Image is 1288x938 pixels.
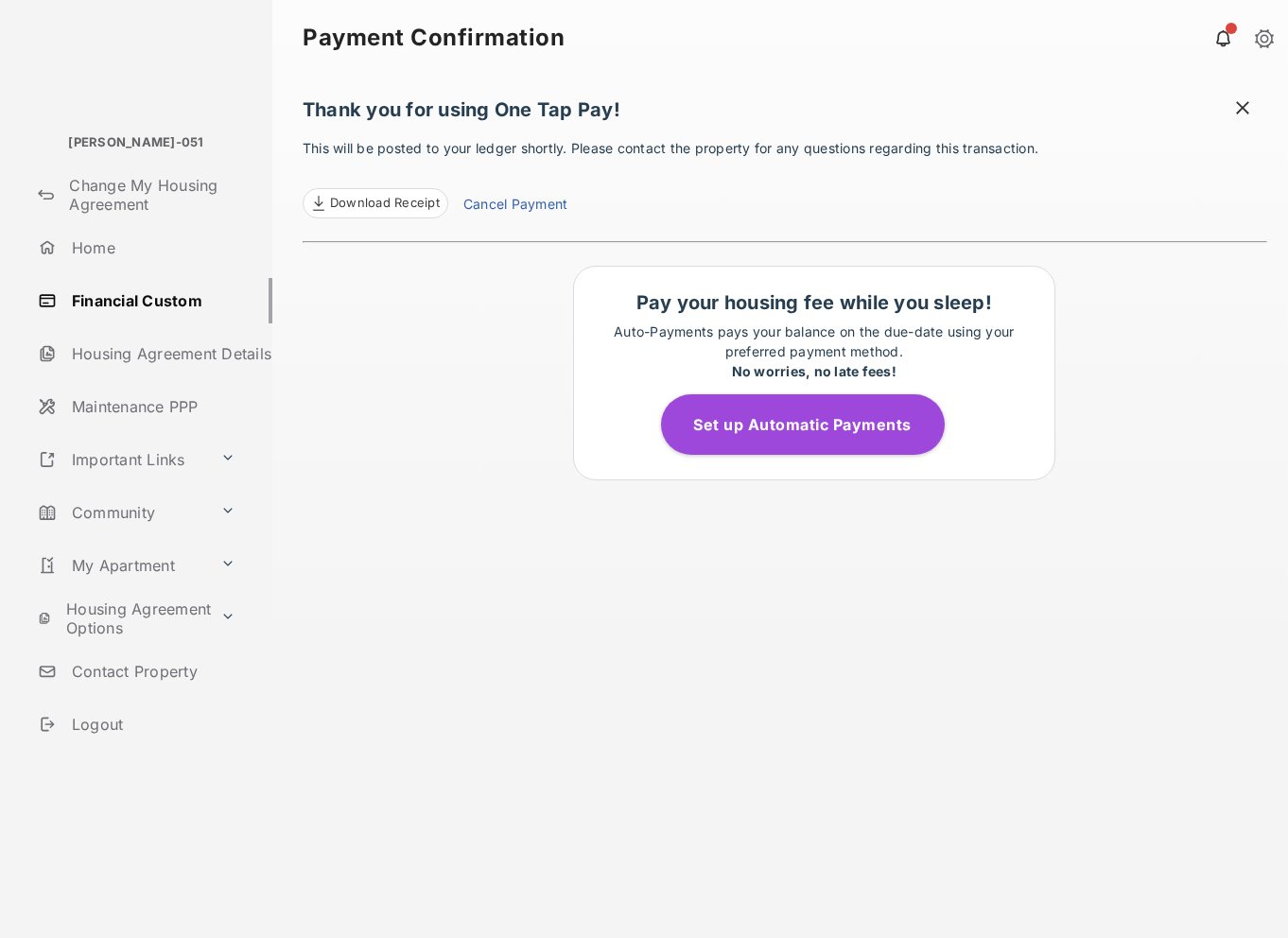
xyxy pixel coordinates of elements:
[30,596,213,641] a: Housing Agreement Options
[303,188,448,218] a: Download Receipt
[303,98,1267,130] h1: Thank you for using One Tap Pay!
[30,172,272,217] a: Change My Housing Agreement
[30,331,272,376] a: Housing Agreement Details
[303,138,1267,218] p: This will be posted to your ledger shortly. Please contact the property for any questions regardi...
[661,394,945,455] button: Set up Automatic Payments
[583,291,1045,314] h1: Pay your housing fee while you sleep!
[30,437,213,482] a: Important Links
[68,133,203,152] p: [PERSON_NAME]-051
[583,361,1045,381] div: No worries, no late fees!
[30,278,272,323] a: Financial Custom
[30,384,272,429] a: Maintenance PPP
[330,194,440,213] span: Download Receipt
[463,194,567,218] a: Cancel Payment
[30,543,213,588] a: My Apartment
[661,415,967,434] a: Set up Automatic Payments
[30,649,272,694] a: Contact Property
[583,321,1045,381] p: Auto-Payments pays your balance on the due-date using your preferred payment method.
[30,225,272,270] a: Home
[30,490,213,535] a: Community
[30,702,272,747] a: Logout
[303,26,565,49] strong: Payment Confirmation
